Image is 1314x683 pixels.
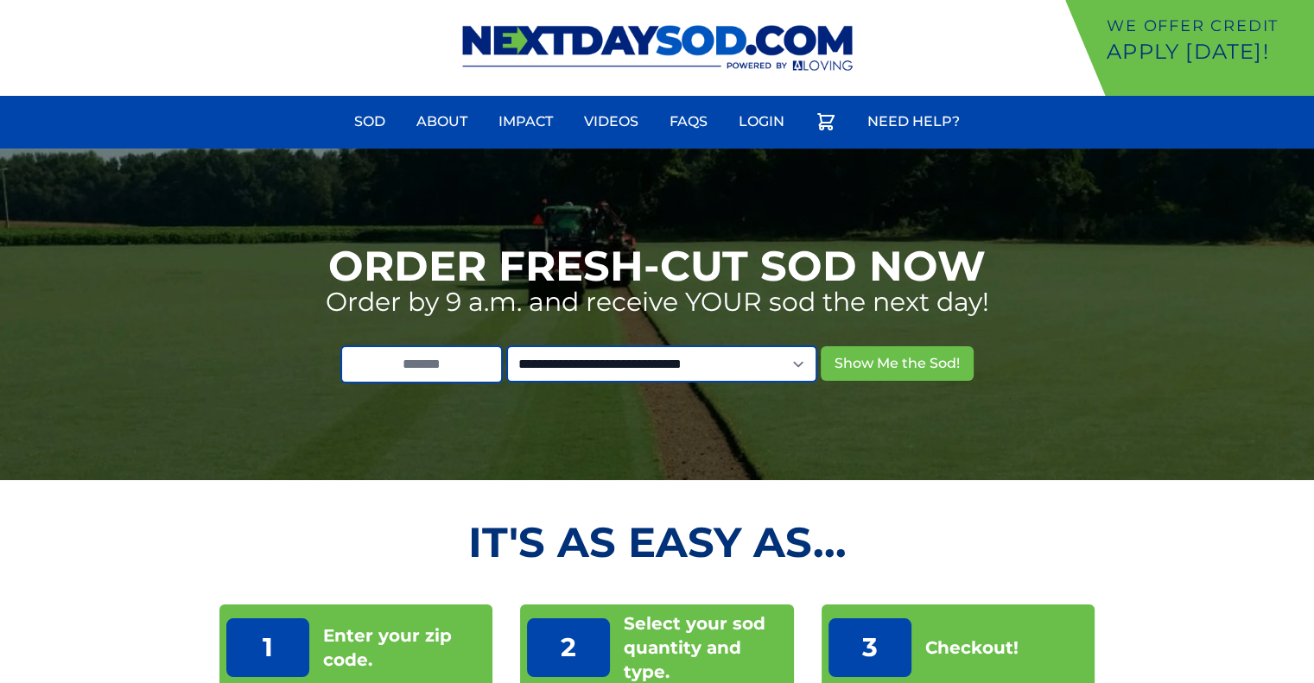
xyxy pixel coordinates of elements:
[821,346,974,381] button: Show Me the Sod!
[574,101,649,142] a: Videos
[1107,38,1307,66] p: Apply [DATE]!
[1107,14,1307,38] p: We offer Credit
[659,101,718,142] a: FAQs
[857,101,970,142] a: Need Help?
[527,618,610,677] p: 2
[728,101,795,142] a: Login
[344,101,396,142] a: Sod
[406,101,478,142] a: About
[925,636,1019,660] p: Checkout!
[488,101,563,142] a: Impact
[326,287,989,318] p: Order by 9 a.m. and receive YOUR sod the next day!
[323,623,486,672] p: Enter your zip code.
[828,618,911,677] p: 3
[226,618,309,677] p: 1
[219,522,1095,563] h2: It's as Easy As...
[328,245,986,287] h1: Order Fresh-Cut Sod Now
